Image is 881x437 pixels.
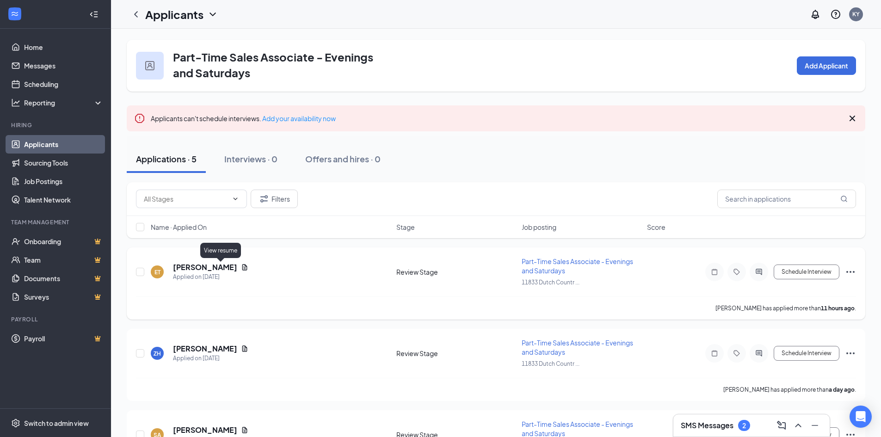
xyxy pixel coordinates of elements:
div: Review Stage [396,349,516,358]
span: 11833 Dutch Countr ... [522,279,579,286]
svg: WorkstreamLogo [10,9,19,18]
button: ComposeMessage [774,418,789,433]
h5: [PERSON_NAME] [173,425,237,435]
h5: [PERSON_NAME] [173,262,237,272]
a: SurveysCrown [24,288,103,306]
div: Switch to admin view [24,419,89,428]
button: Schedule Interview [774,265,839,279]
svg: Ellipses [845,266,856,277]
div: Hiring [11,121,101,129]
div: 2 [742,422,746,430]
div: Payroll [11,315,101,323]
a: Home [24,38,103,56]
svg: MagnifyingGlass [840,195,848,203]
div: Offers and hires · 0 [305,153,381,165]
div: KY [852,10,860,18]
a: Job Postings [24,172,103,191]
button: ChevronUp [791,418,806,433]
svg: ComposeMessage [776,420,787,431]
a: TeamCrown [24,251,103,269]
span: Score [647,222,665,232]
p: [PERSON_NAME] has applied more than . [715,304,856,312]
svg: Cross [847,113,858,124]
input: Search in applications [717,190,856,208]
svg: ChevronDown [232,195,239,203]
div: Applied on [DATE] [173,354,248,363]
a: Applicants [24,135,103,154]
svg: ChevronDown [207,9,218,20]
h3: SMS Messages [681,420,733,431]
input: All Stages [144,194,228,204]
div: Interviews · 0 [224,153,277,165]
span: Part-Time Sales Associate - Evenings and Saturdays [522,339,633,356]
svg: Error [134,113,145,124]
a: PayrollCrown [24,329,103,348]
div: Team Management [11,218,101,226]
div: View resume [200,243,241,258]
a: Talent Network [24,191,103,209]
svg: Minimize [809,420,820,431]
div: Applications · 5 [136,153,197,165]
h1: Applicants [145,6,203,22]
h5: [PERSON_NAME] [173,344,237,354]
div: Open Intercom Messenger [850,406,872,428]
div: Review Stage [396,267,516,277]
span: Job posting [522,222,556,232]
div: Applied on [DATE] [173,272,248,282]
svg: Tag [731,350,742,357]
svg: Analysis [11,98,20,107]
svg: QuestionInfo [830,9,841,20]
a: Sourcing Tools [24,154,103,172]
svg: Document [241,345,248,352]
a: Scheduling [24,75,103,93]
span: Applicants can't schedule interviews. [151,114,336,123]
svg: ChevronUp [793,420,804,431]
a: Messages [24,56,103,75]
svg: Note [709,350,720,357]
img: user icon [145,61,154,70]
svg: Tag [731,268,742,276]
button: Schedule Interview [774,346,839,361]
svg: Ellipses [845,348,856,359]
svg: Note [709,268,720,276]
svg: Notifications [810,9,821,20]
span: Stage [396,222,415,232]
b: a day ago [829,386,855,393]
button: Filter Filters [251,190,298,208]
p: [PERSON_NAME] has applied more than . [723,386,856,394]
h3: Part-Time Sales Associate - Evenings and Saturdays [173,49,393,80]
div: ZH [154,350,161,357]
div: Reporting [24,98,104,107]
a: DocumentsCrown [24,269,103,288]
svg: Settings [11,419,20,428]
span: 11833 Dutch Countr ... [522,360,579,367]
span: Name · Applied On [151,222,207,232]
svg: Filter [259,193,270,204]
svg: Collapse [89,10,99,19]
svg: Document [241,264,248,271]
b: 11 hours ago [821,305,855,312]
svg: ActiveChat [753,268,764,276]
div: ET [154,268,160,276]
svg: ChevronLeft [130,9,142,20]
span: Part-Time Sales Associate - Evenings and Saturdays [522,257,633,275]
button: Minimize [807,418,822,433]
a: Add your availability now [262,114,336,123]
button: Add Applicant [797,56,856,75]
svg: ActiveChat [753,350,764,357]
svg: Document [241,426,248,434]
a: OnboardingCrown [24,232,103,251]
